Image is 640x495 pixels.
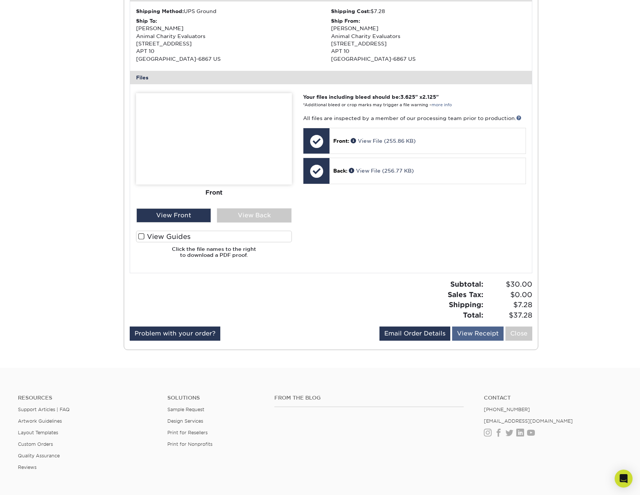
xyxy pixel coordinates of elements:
a: Contact [484,395,622,401]
span: Back: [333,168,347,174]
a: [EMAIL_ADDRESS][DOMAIN_NAME] [484,418,573,424]
strong: Shipping Method: [136,8,184,14]
strong: Subtotal: [450,280,483,288]
h4: Solutions [167,395,263,401]
strong: Total: [463,311,483,319]
div: [PERSON_NAME] Animal Charity Evaluators [STREET_ADDRESS] APT 10 [GEOGRAPHIC_DATA]-6867 US [136,17,331,63]
small: *Additional bleed or crop marks may trigger a file warning – [303,103,452,107]
h4: From the Blog [274,395,464,401]
div: View Front [136,208,211,223]
p: All files are inspected by a member of our processing team prior to production. [303,114,526,122]
a: Print for Resellers [167,430,208,435]
strong: Ship From: [331,18,360,24]
a: Reviews [18,464,37,470]
h4: Resources [18,395,156,401]
label: View Guides [136,231,292,242]
a: Artwork Guidelines [18,418,62,424]
strong: Sales Tax: [448,290,483,299]
a: Problem with your order? [130,327,220,341]
span: $0.00 [486,290,532,300]
div: UPS Ground [136,7,331,15]
a: Support Articles | FAQ [18,407,70,412]
span: 2.125 [422,94,436,100]
div: Open Intercom Messenger [615,470,633,488]
a: Quality Assurance [18,453,60,458]
span: 3.625 [400,94,415,100]
span: Front: [333,138,349,144]
a: Email Order Details [379,327,450,341]
strong: Your files including bleed should be: " x " [303,94,439,100]
strong: Shipping Cost: [331,8,371,14]
a: Custom Orders [18,441,53,447]
div: View Back [217,208,291,223]
h6: Click the file names to the right to download a PDF proof. [136,246,292,264]
iframe: Google Customer Reviews [2,472,63,492]
a: Layout Templates [18,430,58,435]
span: $37.28 [486,310,532,321]
strong: Shipping: [449,300,483,309]
span: $30.00 [486,279,532,290]
div: Front [136,185,292,201]
div: $7.28 [331,7,526,15]
a: View Receipt [452,327,504,341]
div: Files [130,71,532,84]
a: more info [432,103,452,107]
a: [PHONE_NUMBER] [484,407,530,412]
span: $7.28 [486,300,532,310]
a: View File (255.86 KB) [351,138,416,144]
a: View File (256.77 KB) [349,168,414,174]
a: Design Services [167,418,203,424]
a: Close [505,327,532,341]
a: Sample Request [167,407,204,412]
div: [PERSON_NAME] Animal Charity Evaluators [STREET_ADDRESS] APT 10 [GEOGRAPHIC_DATA]-6867 US [331,17,526,63]
strong: Ship To: [136,18,157,24]
a: Print for Nonprofits [167,441,212,447]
